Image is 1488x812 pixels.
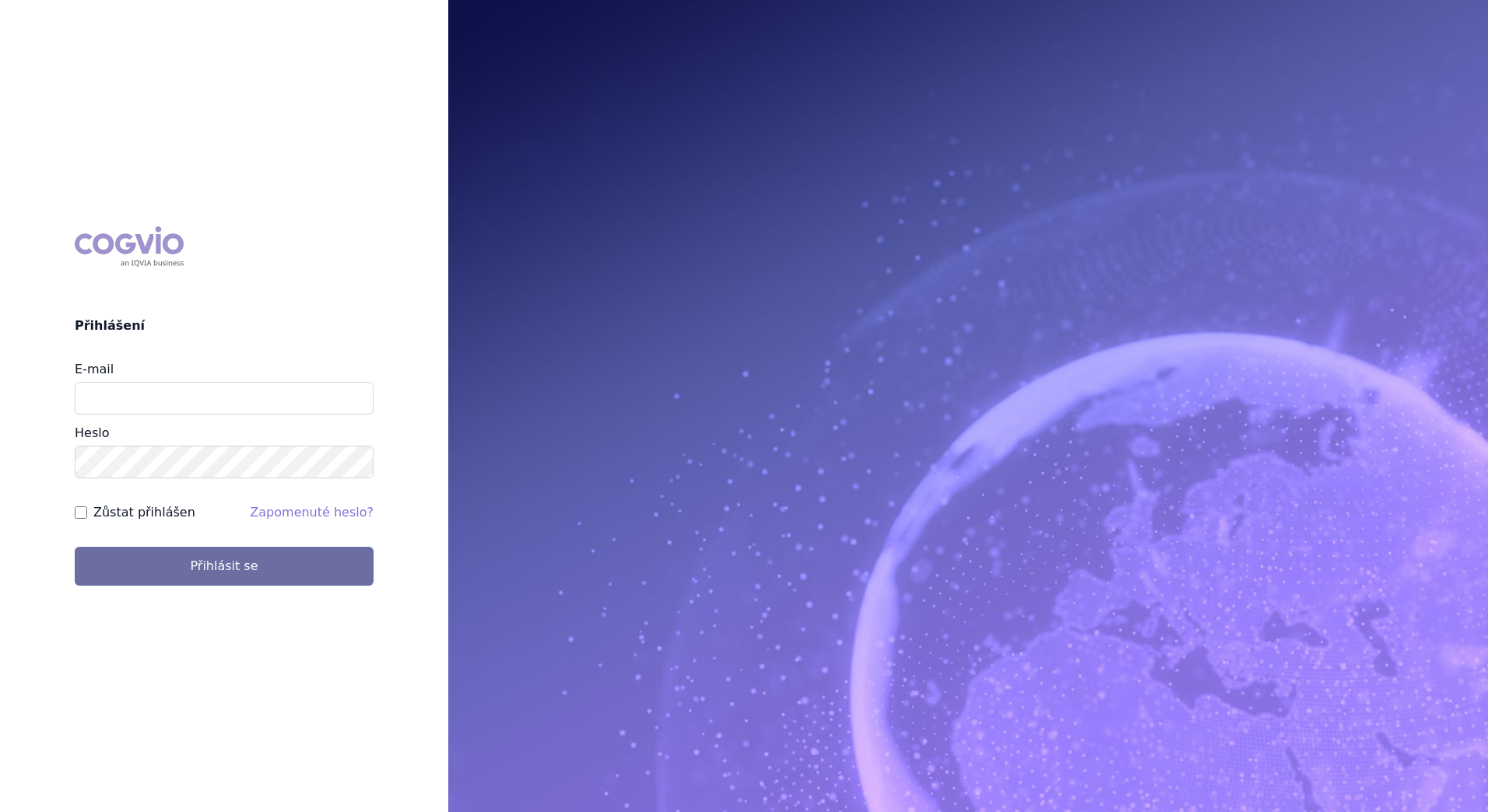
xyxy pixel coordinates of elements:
label: Heslo [75,425,109,440]
h2: Přihlášení [75,317,374,335]
button: Přihlásit se [75,547,374,586]
label: Zůstat přihlášen [93,503,195,522]
div: COGVIO [75,226,184,267]
label: E-mail [75,362,114,376]
a: Zapomenuté heslo? [250,505,374,520]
